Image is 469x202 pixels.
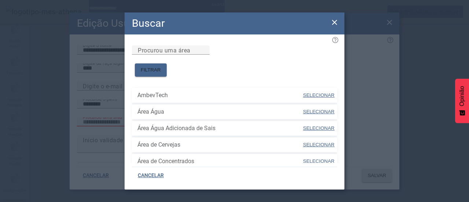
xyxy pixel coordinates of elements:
[303,142,335,147] font: SELECIONAR
[137,158,194,165] font: Área de Concentrados
[137,108,164,115] font: Área Água
[459,86,465,106] font: Opinião
[138,47,191,54] font: Procurou uma área
[138,172,164,178] font: CANCELAR
[455,79,469,123] button: Feedback - Mostrar pesquisa
[303,158,335,164] font: SELECIONAR
[303,92,335,98] font: SELECIONAR
[132,17,165,29] font: Buscar
[302,105,335,118] button: SELECIONAR
[141,67,161,73] font: FILTRAR
[137,125,215,132] font: Área Água Adicionada de Sais
[302,89,335,102] button: SELECIONAR
[303,125,335,131] font: SELECIONAR
[303,109,335,114] font: SELECIONAR
[302,138,335,151] button: SELECIONAR
[302,122,335,135] button: SELECIONAR
[137,92,168,99] font: AmbevTech
[302,155,335,168] button: SELECIONAR
[137,141,180,148] font: Área de Cervejas
[135,63,167,77] button: FILTRAR
[132,169,170,182] button: CANCELAR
